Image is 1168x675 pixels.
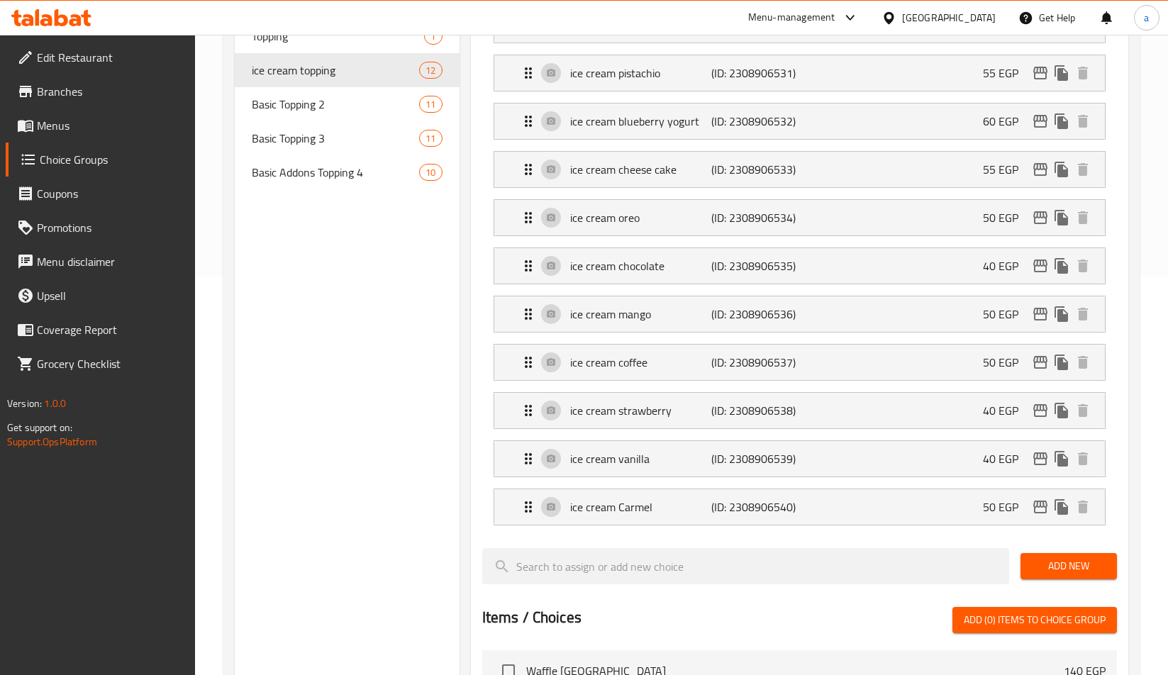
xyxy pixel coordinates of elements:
[952,607,1117,633] button: Add (0) items to choice group
[252,28,425,45] span: Topping
[711,450,806,467] p: (ID: 2308906539)
[494,104,1105,139] div: Expand
[44,394,66,413] span: 1.0.0
[570,450,711,467] p: ice cream vanilla
[1030,111,1051,132] button: edit
[419,96,442,113] div: Choices
[235,87,460,121] div: Basic Topping 211
[711,161,806,178] p: (ID: 2308906533)
[1051,111,1072,132] button: duplicate
[570,209,711,226] p: ice cream oreo
[420,132,441,145] span: 11
[1030,62,1051,84] button: edit
[1072,111,1094,132] button: delete
[494,345,1105,380] div: Expand
[425,30,441,43] span: 1
[983,209,1030,226] p: 50 EGP
[570,161,711,178] p: ice cream cheese cake
[983,257,1030,274] p: 40 EGP
[1072,207,1094,228] button: delete
[711,498,806,515] p: (ID: 2308906540)
[983,65,1030,82] p: 55 EGP
[6,74,195,108] a: Branches
[482,435,1117,483] li: Expand
[420,64,441,77] span: 12
[1030,448,1051,469] button: edit
[235,121,460,155] div: Basic Topping 311
[570,257,711,274] p: ice cream chocolate
[711,209,806,226] p: (ID: 2308906534)
[748,9,835,26] div: Menu-management
[1051,255,1072,277] button: duplicate
[1051,496,1072,518] button: duplicate
[37,117,184,134] span: Menus
[1072,400,1094,421] button: delete
[983,498,1030,515] p: 50 EGP
[6,245,195,279] a: Menu disclaimer
[37,321,184,338] span: Coverage Report
[37,355,184,372] span: Grocery Checklist
[494,152,1105,187] div: Expand
[983,402,1030,419] p: 40 EGP
[1030,207,1051,228] button: edit
[482,242,1117,290] li: Expand
[1072,496,1094,518] button: delete
[570,402,711,419] p: ice cream strawberry
[235,19,460,53] div: Topping1
[570,354,711,371] p: ice cream coffee
[494,441,1105,476] div: Expand
[1030,496,1051,518] button: edit
[482,548,1009,584] input: search
[482,290,1117,338] li: Expand
[964,611,1106,629] span: Add (0) items to choice group
[902,10,996,26] div: [GEOGRAPHIC_DATA]
[419,164,442,181] div: Choices
[983,161,1030,178] p: 55 EGP
[1051,448,1072,469] button: duplicate
[37,253,184,270] span: Menu disclaimer
[494,489,1105,525] div: Expand
[40,151,184,168] span: Choice Groups
[494,296,1105,332] div: Expand
[37,185,184,202] span: Coupons
[6,177,195,211] a: Coupons
[6,211,195,245] a: Promotions
[482,145,1117,194] li: Expand
[7,418,72,437] span: Get support on:
[1072,62,1094,84] button: delete
[482,97,1117,145] li: Expand
[6,40,195,74] a: Edit Restaurant
[252,130,420,147] span: Basic Topping 3
[420,166,441,179] span: 10
[983,113,1030,130] p: 60 EGP
[482,386,1117,435] li: Expand
[6,347,195,381] a: Grocery Checklist
[570,498,711,515] p: ice cream Carmel
[1072,255,1094,277] button: delete
[7,433,97,451] a: Support.OpsPlatform
[711,113,806,130] p: (ID: 2308906532)
[252,164,420,181] span: Basic Addons Topping 4
[420,98,441,111] span: 11
[1051,352,1072,373] button: duplicate
[1072,352,1094,373] button: delete
[1051,303,1072,325] button: duplicate
[482,483,1117,531] li: Expand
[6,279,195,313] a: Upsell
[1051,207,1072,228] button: duplicate
[983,306,1030,323] p: 50 EGP
[1030,255,1051,277] button: edit
[1030,303,1051,325] button: edit
[494,200,1105,235] div: Expand
[1020,553,1117,579] button: Add New
[1144,10,1149,26] span: a
[235,155,460,189] div: Basic Addons Topping 410
[711,257,806,274] p: (ID: 2308906535)
[482,607,582,628] h2: Items / Choices
[711,65,806,82] p: (ID: 2308906531)
[6,143,195,177] a: Choice Groups
[570,65,711,82] p: ice cream pistachio
[983,450,1030,467] p: 40 EGP
[252,96,420,113] span: Basic Topping 2
[1072,448,1094,469] button: delete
